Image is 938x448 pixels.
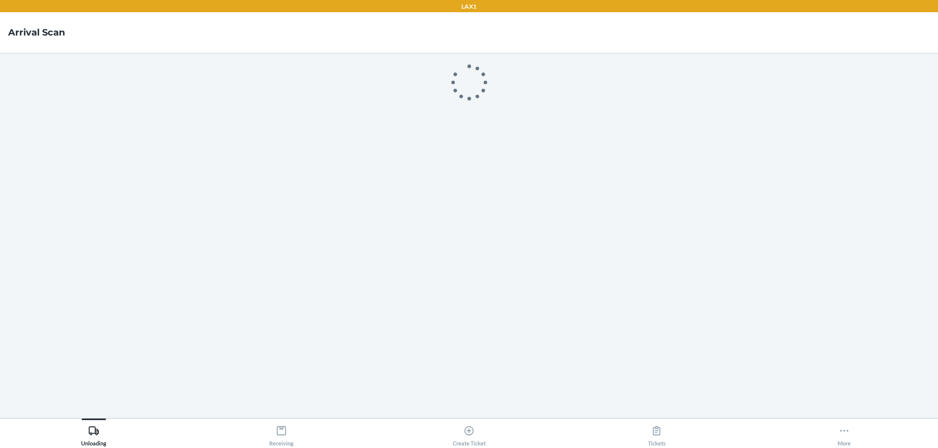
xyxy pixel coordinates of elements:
div: Receiving [269,421,294,446]
button: More [750,419,938,446]
button: Create Ticket [375,419,563,446]
div: More [838,421,851,446]
p: LAX1 [461,2,477,11]
div: Unloading [81,421,106,446]
div: Tickets [648,421,666,446]
div: Create Ticket [453,421,486,446]
h4: Arrival Scan [8,26,65,39]
button: Tickets [563,419,750,446]
button: Receiving [188,419,375,446]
